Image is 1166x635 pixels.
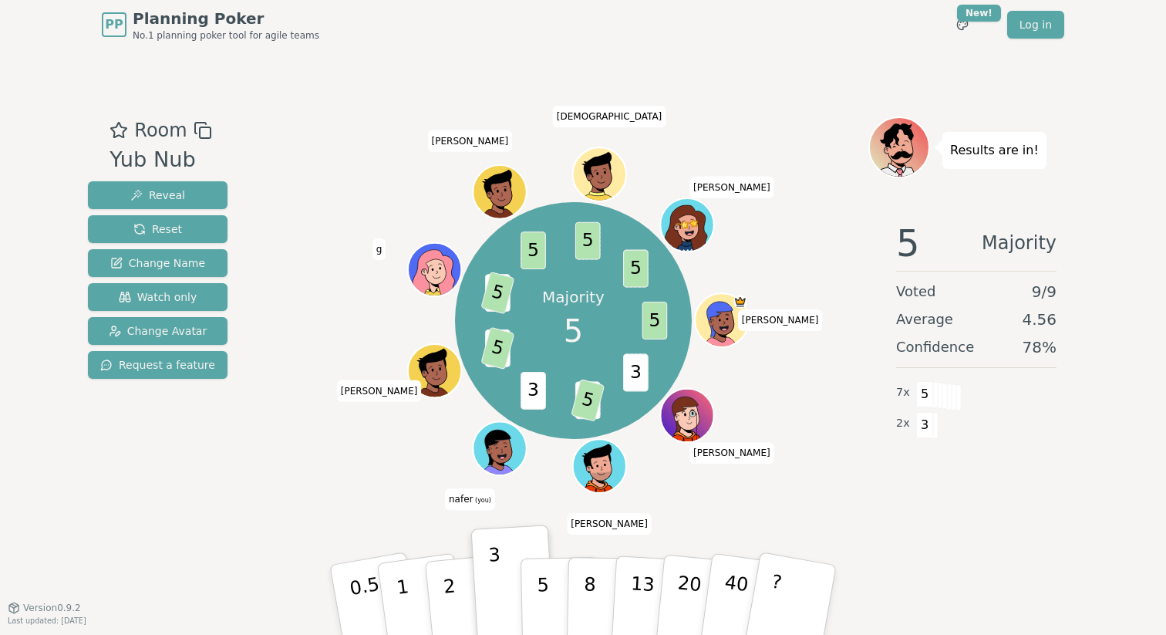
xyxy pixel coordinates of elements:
span: Average [896,309,953,330]
span: Change Avatar [109,323,207,339]
span: 9 / 9 [1032,281,1056,302]
span: 5 [480,326,514,370]
span: Request a feature [100,357,215,373]
p: Majority [542,286,605,308]
a: PPPlanning PokerNo.1 planning poker tool for agile teams [102,8,319,42]
span: 5 [623,249,649,287]
button: Click to change your avatar [474,424,524,474]
span: Voted [896,281,936,302]
button: Reset [88,215,227,243]
span: 5 [521,231,546,269]
span: Click to change your name [372,239,386,261]
span: Click to change your name [689,443,774,464]
span: 5 [642,302,667,339]
span: 7 x [896,384,910,401]
span: 4.56 [1022,309,1056,330]
span: PP [105,15,123,34]
span: Room [134,117,187,144]
span: Click to change your name [689,177,774,198]
p: Results are in! [950,140,1039,161]
span: Planning Poker [133,8,319,29]
span: Click to change your name [337,380,422,402]
button: Change Avatar [88,317,227,345]
a: Log in [1007,11,1064,39]
span: 3 [623,353,649,391]
span: Click to change your name [567,513,652,535]
button: Watch only [88,283,227,311]
span: Click to change your name [738,309,823,331]
span: 5 [896,225,920,262]
span: Click to change your name [428,130,513,152]
span: Reveal [130,187,185,203]
p: 3 [488,544,505,628]
span: 78 % [1023,336,1056,358]
span: 5 [571,379,605,422]
button: Version0.9.2 [8,602,81,614]
span: 5 [480,272,514,315]
span: 5 [916,381,934,407]
span: Majority [982,225,1056,262]
span: 5 [575,222,600,260]
button: Add as favourite [110,117,128,144]
span: 3 [916,412,934,438]
button: Request a feature [88,351,227,379]
button: Reveal [88,181,227,209]
span: Watch only [119,289,197,305]
span: Click to change your name [445,489,495,511]
button: Change Name [88,249,227,277]
span: Change Name [110,255,205,271]
span: No.1 planning poker tool for agile teams [133,29,319,42]
span: Last updated: [DATE] [8,616,86,625]
span: 2 x [896,415,910,432]
span: Reset [133,221,182,237]
span: Confidence [896,336,974,358]
span: Jon is the host [733,296,746,309]
span: Version 0.9.2 [23,602,81,614]
span: Click to change your name [553,106,666,127]
button: New! [949,11,976,39]
span: 3 [521,372,546,410]
div: New! [957,5,1001,22]
div: Yub Nub [110,144,211,176]
span: 5 [564,308,583,354]
span: (you) [473,498,491,505]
